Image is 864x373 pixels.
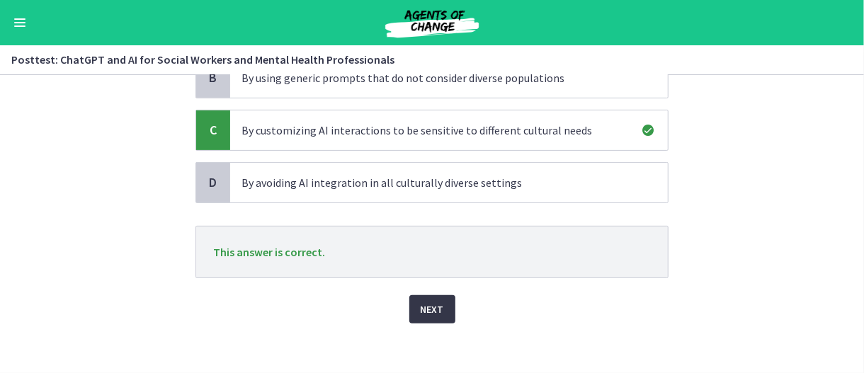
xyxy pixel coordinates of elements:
[241,122,628,139] p: By customizing AI interactions to be sensitive to different cultural needs
[409,295,455,323] button: Next
[205,69,222,86] span: B
[205,122,222,139] span: C
[347,6,517,40] img: Agents of Change
[421,301,444,318] span: Next
[11,51,836,68] h3: Posttest: ChatGPT and AI for Social Workers and Mental Health Professionals
[213,245,325,259] span: This answer is correct.
[11,14,28,31] button: Enable menu
[241,69,628,86] p: By using generic prompts that do not consider diverse populations
[241,174,628,191] p: By avoiding AI integration in all culturally diverse settings
[205,174,222,191] span: D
